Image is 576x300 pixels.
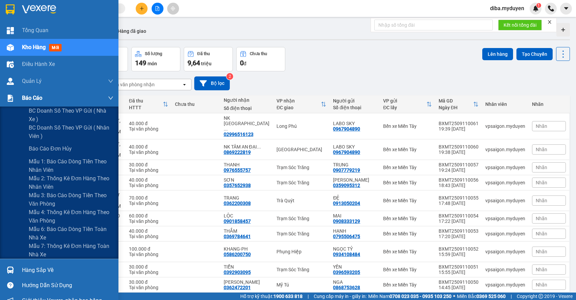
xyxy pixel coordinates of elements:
span: 149 [135,59,146,67]
img: warehouse-icon [7,61,14,68]
button: plus [136,3,148,15]
span: mới [49,44,62,51]
div: Bến xe Miền Tây [383,231,432,236]
div: Tại văn phòng [129,252,168,257]
div: 15:55 [DATE] [439,270,479,275]
div: vpsaigon.myduyen [485,231,525,236]
div: Trạm Sóc Trăng [276,165,326,170]
div: Số điện thoại [333,105,376,110]
span: copyright [538,294,543,299]
span: Nhãn [536,267,547,272]
div: 0795506475 [333,234,360,239]
div: Mỹ Tú [276,282,326,287]
span: diba.myduyen [485,4,530,13]
div: 40.000 đ [129,121,168,126]
div: 14:45 [DATE] [439,285,479,290]
div: vpsaigon.myduyen [485,282,525,287]
span: Nhãn [536,198,547,203]
div: 0901858457 [224,218,251,224]
div: vpsaigon.myduyen [485,165,525,170]
button: Số lượng149món [131,47,180,71]
button: aim [167,3,179,15]
div: 19:24 [DATE] [439,167,479,173]
div: vpsaigon.myduyen [485,216,525,221]
div: Bến xe Miền Tây [383,147,432,152]
div: 17:22 [DATE] [439,218,479,224]
span: 9,64 [187,59,200,67]
div: BXMT2509110051 [439,264,479,270]
div: Bến xe Miền Tây [383,165,432,170]
div: Số lượng [145,51,162,56]
div: BXMT2509110057 [439,162,479,167]
span: BC doanh số theo VP gửi ( nhân viên ) [29,123,113,140]
img: icon-new-feature [533,5,539,11]
div: 30.000 đ [129,264,168,270]
span: Mẫu 4: Thống kê đơn hàng theo văn phòng [29,208,113,225]
div: TIỂN [224,264,270,270]
button: Kết nối tổng đài [498,20,542,30]
span: BC doanh số theo VP gửi ( nhà xe ) [29,107,113,123]
div: vpsaigon.myduyen [485,180,525,185]
span: Nhãn [536,147,547,152]
div: Trạm Sóc Trăng [276,231,326,236]
div: SƠN [224,177,270,183]
div: 0359095312 [333,183,360,188]
div: NGỌC TỶ [333,246,376,252]
div: Phụng Hiệp [276,249,326,254]
div: Tại văn phòng [129,218,168,224]
div: vpsaigon.myduyen [485,147,525,152]
div: HẠNH [333,228,376,234]
div: ĐC lấy [383,105,426,110]
div: Trà Quýt [276,198,326,203]
div: 0369784641 [224,234,251,239]
span: Nhãn [536,249,547,254]
div: BXMT2509110056 [439,177,479,183]
div: BXMT2509110052 [439,246,479,252]
span: Mẫu 2: Thống kê đơn hàng theo nhân viên [29,174,113,191]
span: Hỗ trợ kỹ thuật: [240,293,303,300]
div: 18:43 [DATE] [439,183,479,188]
div: [GEOGRAPHIC_DATA] [276,147,326,152]
div: Nhân viên [485,101,525,107]
div: 70.000 đ [129,195,168,201]
div: BXMT2509110050 [439,279,479,285]
img: warehouse-icon [7,44,14,51]
img: warehouse-icon [7,267,14,274]
span: | [308,293,309,300]
button: Tạo Chuyến [516,48,553,60]
th: Toggle SortBy [126,95,172,113]
div: Ngày ĐH [439,105,473,110]
div: THANH VINH [333,177,376,183]
div: BXMT2509110060 [439,144,479,149]
span: Kết nối tổng đài [504,21,536,29]
div: 0869222819 [224,149,251,155]
div: Người nhận [224,97,270,103]
span: 0 [240,59,244,67]
div: 02996516123 [224,132,253,137]
div: vpsaigon.myduyen [485,267,525,272]
span: caret-down [563,5,569,11]
div: 0967904890 [333,149,360,155]
button: Chưa thu0đ [236,47,285,71]
th: Toggle SortBy [380,95,435,113]
div: 0967904890 [333,126,360,132]
th: Toggle SortBy [273,95,330,113]
div: KHANG-PH [224,246,270,252]
div: 0934108484 [333,252,360,257]
div: 40.000 đ [129,177,168,183]
div: 30.000 đ [129,279,168,285]
div: 0362200308 [224,201,251,206]
span: | [511,293,512,300]
div: Chọn văn phòng nhận [108,81,155,88]
div: LABO SKY [333,144,376,149]
div: 60.000 đ [129,213,168,218]
div: 0976555757 [224,167,251,173]
div: vpsaigon.myduyen [485,123,525,129]
div: Bến xe Miền Tây [383,282,432,287]
div: 0357652938 [224,183,251,188]
span: món [148,61,157,66]
div: Chưa thu [250,51,267,56]
button: Đã thu9,64 triệu [184,47,233,71]
div: 100.000 đ [129,246,168,252]
span: Nhãn [536,123,547,129]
